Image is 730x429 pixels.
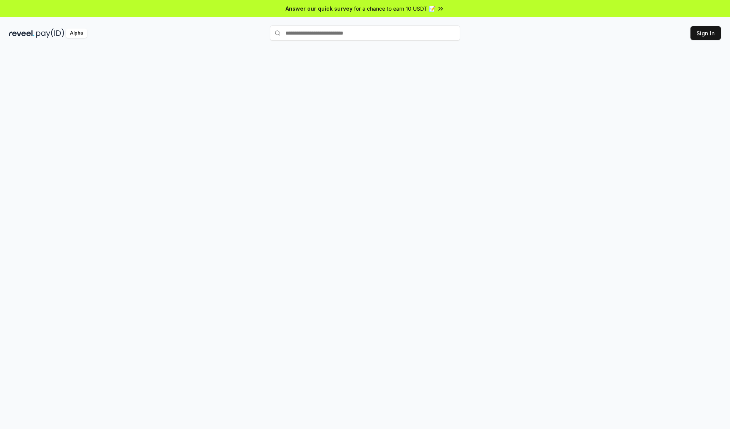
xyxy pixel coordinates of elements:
button: Sign In [690,26,721,40]
span: for a chance to earn 10 USDT 📝 [354,5,435,13]
div: Alpha [66,28,87,38]
img: reveel_dark [9,28,35,38]
img: pay_id [36,28,64,38]
span: Answer our quick survey [286,5,352,13]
